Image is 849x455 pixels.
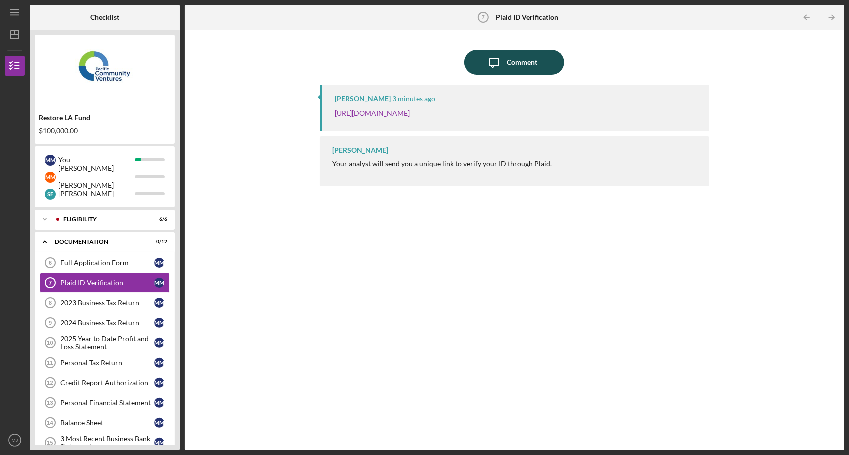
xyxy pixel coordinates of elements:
div: M M [154,258,164,268]
a: 92024 Business Tax ReturnMM [40,313,170,333]
tspan: 15 [47,440,53,446]
button: MJ [5,430,25,450]
a: [URL][DOMAIN_NAME] [335,109,410,117]
div: 2025 Year to Date Profit and Loss Statement [60,335,154,351]
div: Credit Report Authorization [60,379,154,387]
time: 2025-09-27 00:11 [392,95,435,103]
div: M M [154,418,164,428]
tspan: 14 [47,420,53,426]
a: 6Full Application FormMM [40,253,170,273]
div: M M [45,155,56,166]
tspan: 11 [47,360,53,366]
div: Personal Tax Return [60,359,154,367]
div: Eligibility [63,216,142,222]
a: 153 Most Recent Business Bank StatementsMM [40,433,170,453]
text: MJ [12,438,18,443]
tspan: 10 [47,340,53,346]
div: M M [154,298,164,308]
button: Comment [464,50,564,75]
a: 7Plaid ID VerificationMM [40,273,170,293]
tspan: 12 [47,380,53,386]
a: 11Personal Tax ReturnMM [40,353,170,373]
div: [PERSON_NAME] [332,146,388,154]
div: [PERSON_NAME] [335,95,391,103]
div: [PERSON_NAME] [58,185,135,202]
div: Balance Sheet [60,419,154,427]
a: 82023 Business Tax ReturnMM [40,293,170,313]
a: 12Credit Report AuthorizationMM [40,373,170,393]
tspan: 7 [482,14,485,20]
div: 6 / 6 [149,216,167,222]
div: [PERSON_NAME] [PERSON_NAME] [58,160,135,194]
div: S F [45,189,56,200]
div: Full Application Form [60,259,154,267]
tspan: 13 [47,400,53,406]
div: M M [154,378,164,388]
div: Your analyst will send you a unique link to verify your ID through Plaid. [332,160,552,168]
div: Restore LA Fund [39,114,171,122]
tspan: 9 [49,320,52,326]
div: Comment [507,50,537,75]
div: M M [154,358,164,368]
div: M M [154,278,164,288]
tspan: 7 [49,280,52,286]
div: 3 Most Recent Business Bank Statements [60,435,154,451]
div: M M [45,172,56,183]
div: 0 / 12 [149,239,167,245]
tspan: 8 [49,300,52,306]
div: 2023 Business Tax Return [60,299,154,307]
div: Personal Financial Statement [60,399,154,407]
div: Plaid ID Verification [60,279,154,287]
div: Documentation [55,239,142,245]
div: M M [154,338,164,348]
div: M M [154,398,164,408]
div: 2024 Business Tax Return [60,319,154,327]
a: 102025 Year to Date Profit and Loss StatementMM [40,333,170,353]
img: Product logo [35,40,175,100]
a: 14Balance SheetMM [40,413,170,433]
tspan: 6 [49,260,52,266]
b: Checklist [90,13,119,21]
b: Plaid ID Verification [496,13,558,21]
div: You [58,151,135,168]
div: $100,000.00 [39,127,171,135]
div: M M [154,318,164,328]
a: 13Personal Financial StatementMM [40,393,170,413]
div: M M [154,438,164,448]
